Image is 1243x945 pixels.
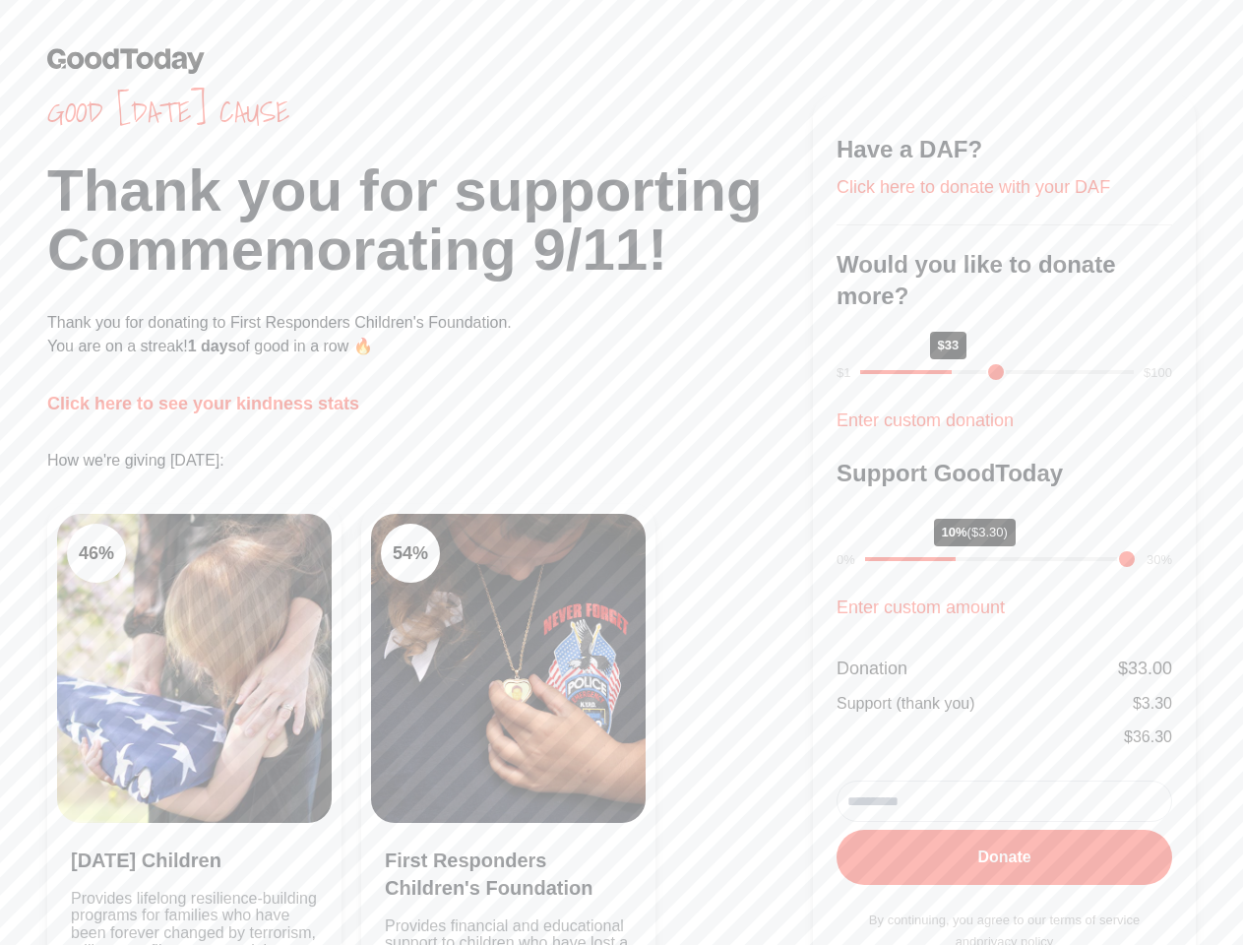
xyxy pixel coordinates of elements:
[1142,695,1172,712] span: 3.30
[71,847,318,874] h3: [DATE] Children
[837,458,1172,489] h3: Support GoodToday
[930,332,967,359] div: $33
[57,514,332,823] img: Clean Air Task Force
[1128,659,1172,678] span: 33.00
[837,655,907,682] div: Donation
[967,525,1008,539] span: ($3.30)
[371,514,646,823] img: Clean Cooking Alliance
[837,410,1014,430] a: Enter custom donation
[837,692,975,716] div: Support (thank you)
[837,598,1005,617] a: Enter custom amount
[934,519,1016,546] div: 10%
[837,249,1172,312] h3: Would you like to donate more?
[67,524,126,583] div: 46 %
[837,550,855,570] div: 0%
[381,524,440,583] div: 54 %
[1133,692,1172,716] div: $
[1118,655,1172,682] div: $
[837,830,1172,885] button: Donate
[385,847,632,902] h3: First Responders Children's Foundation
[188,338,237,354] span: 1 days
[47,161,813,280] h1: Thank you for supporting Commemorating 9/11!
[1147,550,1172,570] div: 30%
[837,177,1110,197] a: Click here to donate with your DAF
[47,311,813,358] p: Thank you for donating to First Responders Children's Foundation. You are on a streak! of good in...
[47,47,205,74] img: GoodToday
[837,363,850,383] div: $1
[47,449,813,472] p: How we're giving [DATE]:
[1144,363,1172,383] div: $100
[47,394,359,413] a: Click here to see your kindness stats
[47,94,813,130] span: Good [DATE] cause
[1133,728,1172,745] span: 36.30
[837,134,1172,165] h3: Have a DAF?
[1124,725,1172,749] div: $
